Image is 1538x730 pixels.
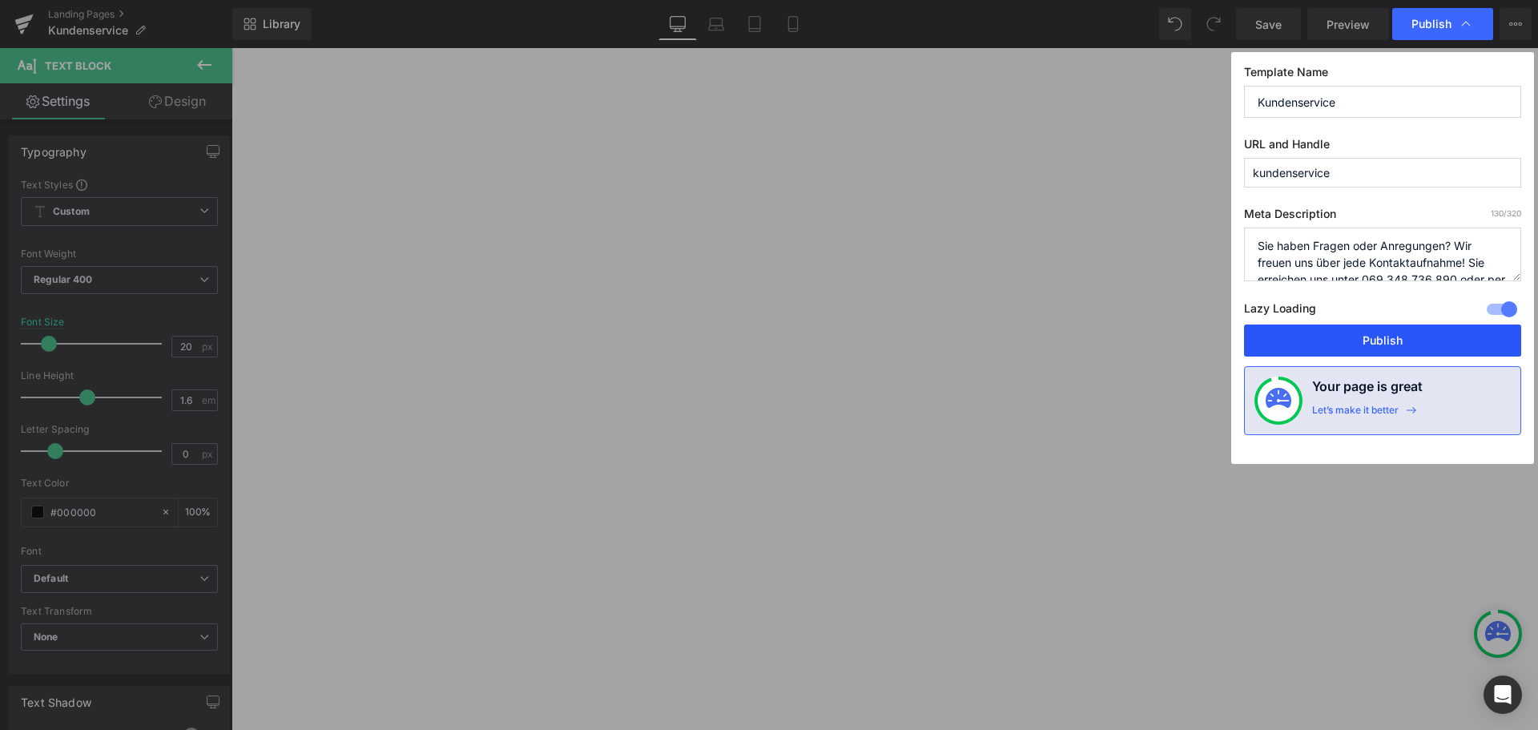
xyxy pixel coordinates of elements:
label: Meta Description [1244,207,1521,228]
label: Lazy Loading [1244,298,1316,325]
h4: Your page is great [1312,377,1423,404]
button: Publish [1244,325,1521,357]
span: /320 [1491,208,1521,218]
span: Publish [1411,17,1451,31]
label: URL and Handle [1244,137,1521,158]
span: 130 [1491,208,1504,218]
div: Open Intercom Messenger [1484,676,1522,714]
img: onboarding-status.svg [1266,388,1291,413]
div: Let’s make it better [1312,404,1399,425]
textarea: Sie haben Fragen oder Anregungen? Wir freuen uns über jede Kontaktaufnahme! Sie erreichen uns unt... [1244,228,1521,281]
label: Template Name [1244,65,1521,86]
